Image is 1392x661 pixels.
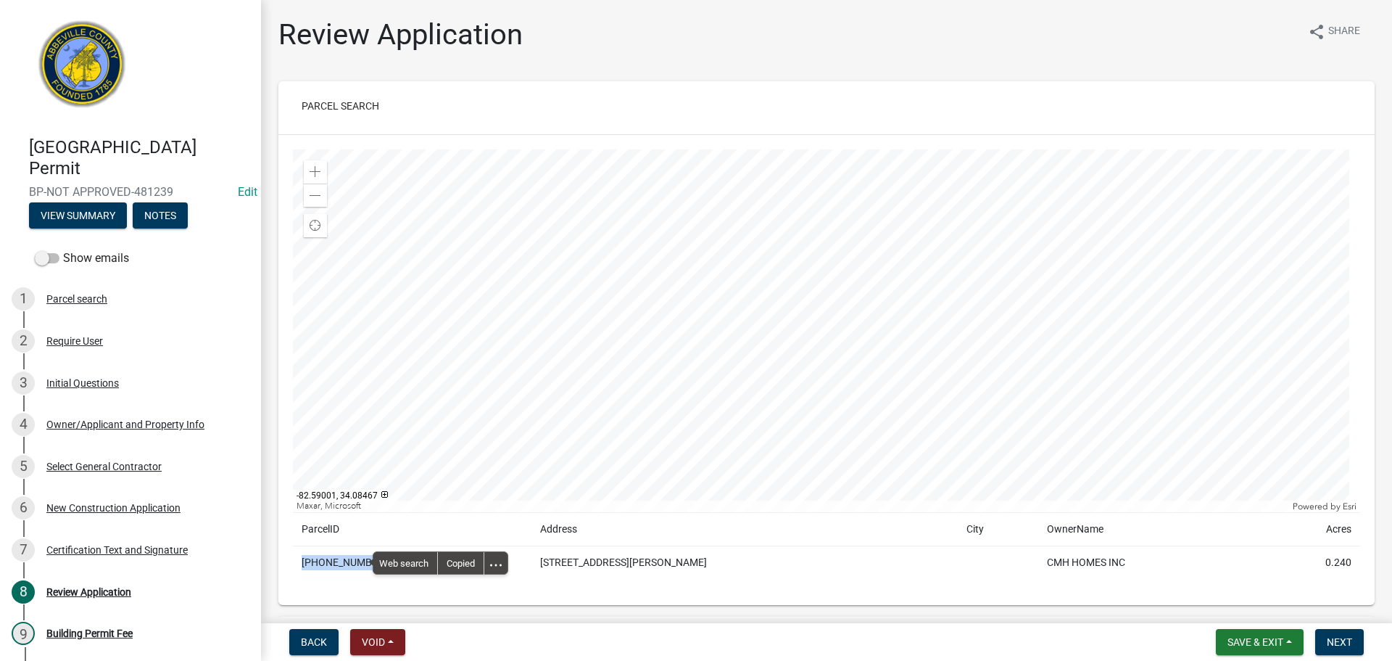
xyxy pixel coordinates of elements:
div: Initial Questions [46,378,119,388]
div: 7 [12,538,35,562]
td: OwnerName [1038,513,1260,546]
span: Next [1327,636,1352,648]
button: Save & Exit [1216,629,1304,655]
div: Certification Text and Signature [46,545,188,555]
div: 2 [12,329,35,353]
div: Parcel search [46,294,107,304]
h4: [GEOGRAPHIC_DATA] Permit [29,137,249,179]
div: Powered by [1289,501,1360,512]
div: 1 [12,287,35,311]
td: CMH HOMES INC [1038,546,1260,580]
div: 8 [12,580,35,604]
div: Maxar, Microsoft [293,501,1289,512]
div: 5 [12,455,35,478]
wm-modal-confirm: Notes [133,210,188,222]
td: 0.240 [1259,546,1360,580]
div: Find my location [304,214,327,237]
div: Copied [438,552,484,574]
a: Esri [1343,501,1356,512]
button: shareShare [1296,17,1372,46]
button: Parcel search [290,93,391,119]
h1: Review Application [278,17,523,52]
td: Address [531,513,958,546]
td: ParcelID [293,513,531,546]
span: Save & Exit [1227,636,1283,648]
td: [PHONE_NUMBER] [293,546,531,580]
div: Select General Contractor [46,461,162,472]
span: Web search [373,552,437,574]
i: share [1308,23,1325,41]
span: Back [301,636,327,648]
div: 9 [12,622,35,645]
div: Owner/Applicant and Property Info [46,419,204,430]
div: 4 [12,413,35,436]
button: Notes [133,202,188,229]
button: Back [289,629,339,655]
label: Show emails [35,250,129,267]
span: Share [1328,23,1360,41]
td: City [958,513,1038,546]
a: Edit [238,185,257,199]
button: Next [1315,629,1364,655]
div: Require User [46,336,103,346]
img: Abbeville County, South Carolina [29,15,136,122]
div: Building Permit Fee [46,628,133,639]
wm-modal-confirm: Edit Application Number [238,185,257,199]
td: [STREET_ADDRESS][PERSON_NAME] [531,546,958,580]
span: Void [362,636,385,648]
button: View Summary [29,202,127,229]
button: Void [350,629,405,655]
wm-modal-confirm: Summary [29,210,127,222]
div: Zoom out [304,184,327,207]
div: 3 [12,371,35,395]
div: New Construction Application [46,503,181,513]
div: 6 [12,496,35,520]
span: BP-NOT APPROVED-481239 [29,185,232,199]
div: Review Application [46,587,131,597]
div: Zoom in [304,160,327,184]
td: Acres [1259,513,1360,546]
